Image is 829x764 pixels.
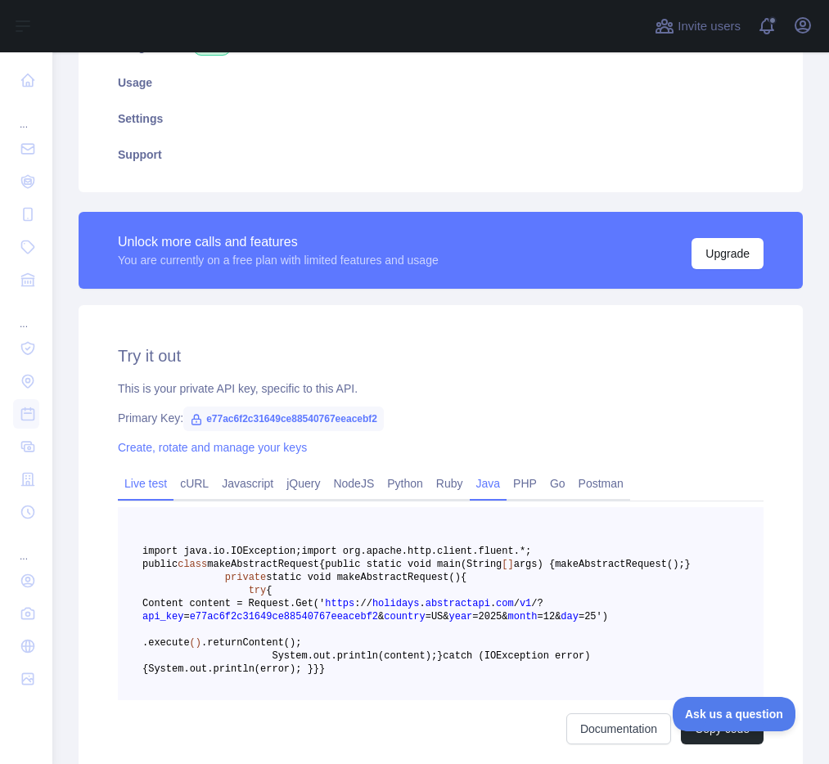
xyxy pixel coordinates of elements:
span: { [319,559,325,570]
span: / [514,598,520,609]
a: Ruby [430,470,470,497]
span: private [225,572,266,583]
span: e77ac6f2c31649ce88540767eeacebf2 [190,611,378,622]
a: Create, rotate and manage your keys [118,441,307,454]
span: day [561,611,579,622]
a: Postman [572,470,630,497]
span: out.println(error); } [190,663,313,675]
span: & [378,611,384,622]
span: ; [678,559,684,570]
span: [] [502,559,513,570]
span: / [367,598,372,609]
span: . [419,598,425,609]
span: makeAbstractRequest [207,559,319,570]
div: You are currently on a free plan with limited features and usage [118,252,439,268]
span: } [313,663,319,675]
span: { [461,572,466,583]
span: Content() [242,637,295,649]
span: System [272,650,307,662]
span: v1 [520,598,531,609]
span: Invite users [678,17,741,36]
div: ... [13,98,39,131]
span: AbstractRequest() [579,559,678,570]
a: jQuery [280,470,327,497]
span: com [496,598,514,609]
span: import java.io.IOException; [142,546,301,557]
span: .execute [142,637,190,649]
span: () [190,637,201,649]
span: : [354,598,360,609]
a: Go [543,470,572,497]
div: Primary Key: [118,410,764,426]
span: static void make [266,572,360,583]
a: Support [98,137,783,173]
a: PHP [507,470,543,497]
span: make [555,559,579,570]
div: Unlock more calls and features [118,232,439,252]
a: cURL [173,470,215,497]
span: abstractapi [426,598,490,609]
span: try [249,585,267,596]
span: holidays [372,598,420,609]
a: Documentation [566,713,671,744]
a: NodeJS [327,470,381,497]
span: Get(' [295,598,325,609]
span: } [319,663,325,675]
span: month [508,611,538,622]
span: =12& [538,611,561,622]
span: api_key [142,611,183,622]
span: out.println(content); [313,650,437,662]
a: Javascript [215,470,280,497]
span: = [183,611,189,622]
span: e77ac6f2c31649ce88540767eeacebf2 [183,407,384,431]
span: =25') [579,611,608,622]
a: Java [470,470,507,497]
span: ; [295,637,301,649]
span: / [360,598,366,609]
h2: Try it out [118,344,764,367]
div: ... [13,298,39,330]
button: Invite users [651,13,744,39]
span: Content content = Request. [142,598,295,609]
a: Live test [118,470,173,497]
a: Python [381,470,430,497]
span: =US& [426,611,449,622]
span: . [490,598,496,609]
span: .return [201,637,242,649]
span: year [449,611,473,622]
a: Usage [98,65,783,101]
span: / [531,598,537,609]
span: public [142,559,178,570]
span: =2025& [472,611,507,622]
span: } [685,559,691,570]
span: ? [538,598,543,609]
span: } [437,650,443,662]
span: . [183,663,189,675]
span: import org.apache.http.client.fluent.*; [301,546,531,557]
span: System [148,663,183,675]
span: class [178,559,207,570]
button: Upgrade [692,238,764,269]
span: { [266,585,272,596]
span: args) { [514,559,555,570]
a: Settings [98,101,783,137]
span: https [325,598,354,609]
span: . [308,650,313,662]
div: This is your private API key, specific to this API. [118,380,764,397]
span: public static void main(String [325,559,502,570]
div: ... [13,530,39,563]
span: AbstractRequest() [360,572,460,583]
iframe: Toggle Customer Support [673,697,796,731]
span: country [384,611,425,622]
